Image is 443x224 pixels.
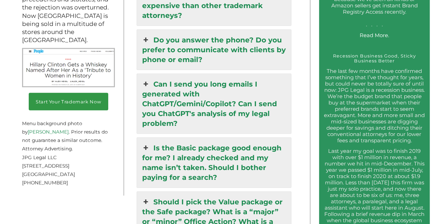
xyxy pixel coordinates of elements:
[137,30,291,70] a: Do you answer the phone? Do you prefer to communicate with clients by phone or email?
[22,48,115,87] img: Rodham Rye People Screenshot
[22,180,68,185] span: [PHONE_NUMBER]
[323,68,425,144] p: The last few months have confirmed something that I’ve thought for years, but could never be tota...
[22,163,69,169] span: [STREET_ADDRESS]
[137,74,291,134] a: Can I send you long emails I generated with ChatGPT/Gemini/Copilot? Can I send you ChatGPT's anal...
[137,138,291,188] a: Is the Basic package good enough for me? I already checked and my name isn’t taken. Should I both...
[22,155,57,160] span: JPG Legal LLC
[22,112,108,143] small: Menu background photo by . Prior results do not guarantee a similar outcome.
[360,32,389,39] a: Read More.
[333,53,416,63] a: Recession Business Good, Sticky Business Better
[28,129,69,135] a: [PERSON_NAME]
[29,93,109,110] a: Start Your Trademark Now
[22,171,75,177] span: [GEOGRAPHIC_DATA]
[22,146,73,151] span: Attorney Advertising.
